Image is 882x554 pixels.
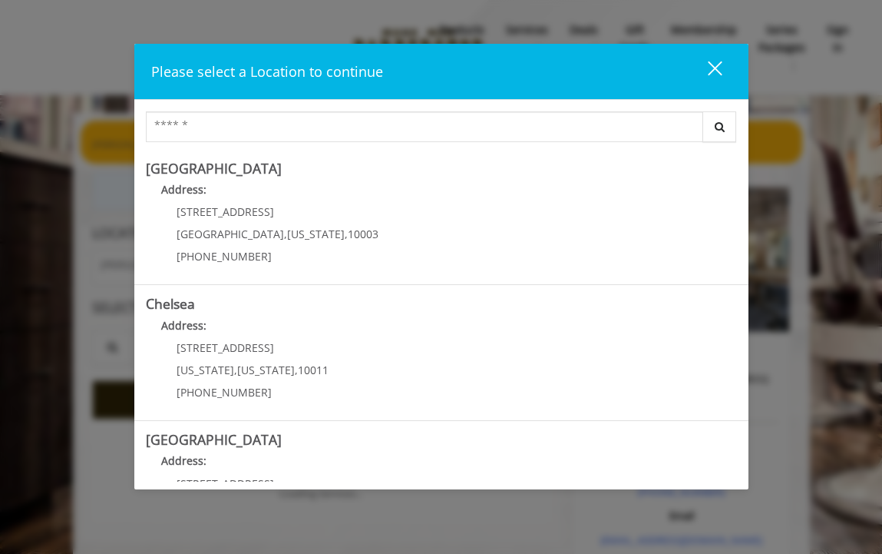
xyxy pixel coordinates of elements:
span: [STREET_ADDRESS] [177,340,274,355]
b: [GEOGRAPHIC_DATA] [146,430,282,449]
div: Center Select [146,111,737,150]
span: , [284,227,287,241]
input: Search Center [146,111,703,142]
b: Address: [161,318,206,333]
b: Address: [161,453,206,468]
span: [US_STATE] [287,227,345,241]
span: , [234,363,237,377]
i: Search button [711,121,728,132]
span: Please select a Location to continue [151,62,383,81]
span: [PHONE_NUMBER] [177,249,272,264]
b: Address: [161,182,206,197]
span: [US_STATE] [237,363,295,377]
span: , [345,227,348,241]
span: , [295,363,298,377]
b: [GEOGRAPHIC_DATA] [146,159,282,177]
span: 10003 [348,227,378,241]
span: [STREET_ADDRESS] [177,204,274,219]
div: close dialog [690,60,721,83]
b: Chelsea [146,294,195,313]
button: close dialog [679,55,732,87]
span: 10011 [298,363,329,377]
span: [GEOGRAPHIC_DATA] [177,227,284,241]
span: [US_STATE] [177,363,234,377]
span: [PHONE_NUMBER] [177,385,272,400]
